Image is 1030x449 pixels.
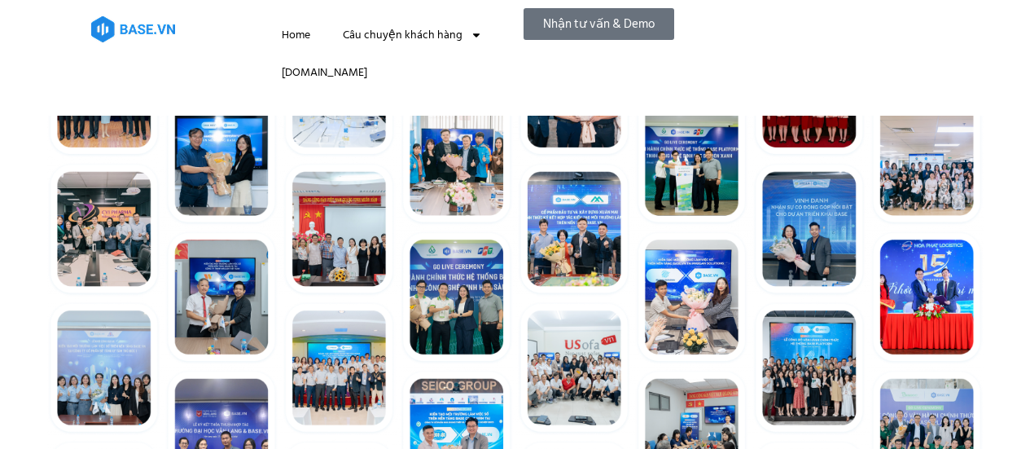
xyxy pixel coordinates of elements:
[524,8,674,40] a: Nhận tư vấn & Demo
[327,16,498,54] a: Câu chuyện khách hàng
[265,54,384,91] a: [DOMAIN_NAME]
[543,18,655,30] span: Nhận tư vấn & Demo
[265,16,498,91] nav: Menu
[265,16,327,54] a: Home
